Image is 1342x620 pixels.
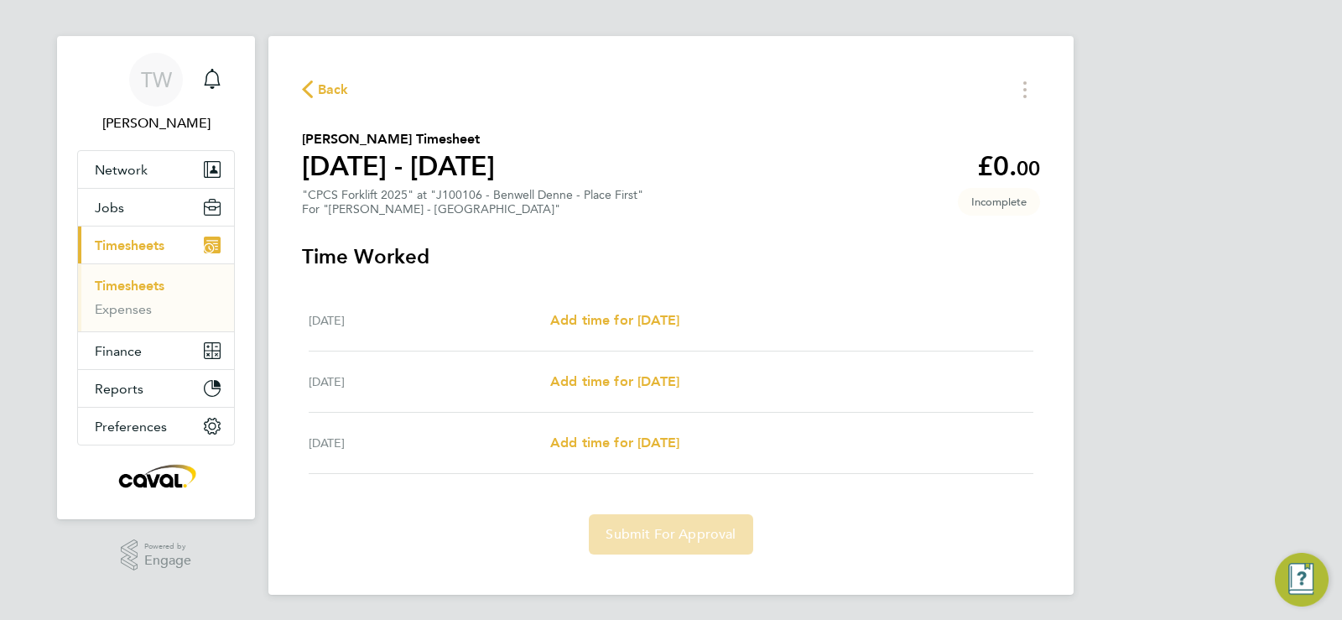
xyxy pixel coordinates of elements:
a: Powered byEngage [121,539,192,571]
a: Timesheets [95,278,164,294]
div: For "[PERSON_NAME] - [GEOGRAPHIC_DATA]" [302,202,643,216]
span: Preferences [95,419,167,435]
a: Expenses [95,301,152,317]
div: [DATE] [309,310,550,331]
span: Add time for [DATE] [550,373,679,389]
img: caval-logo-retina.png [114,462,198,489]
span: Timesheets [95,237,164,253]
h3: Time Worked [302,243,1040,270]
nav: Main navigation [57,36,255,519]
a: Add time for [DATE] [550,433,679,453]
span: Finance [95,343,142,359]
span: 00 [1017,156,1040,180]
button: Back [302,79,349,100]
a: Add time for [DATE] [550,310,679,331]
span: TW [141,69,172,91]
button: Preferences [78,408,234,445]
span: Add time for [DATE] [550,435,679,451]
app-decimal: £0. [977,150,1040,182]
a: Go to home page [77,462,235,489]
span: Engage [144,554,191,568]
button: Engage Resource Center [1275,553,1329,607]
span: Back [318,80,349,100]
button: Jobs [78,189,234,226]
button: Network [78,151,234,188]
button: Reports [78,370,234,407]
div: Timesheets [78,263,234,331]
span: Network [95,162,148,178]
span: Add time for [DATE] [550,312,679,328]
a: Add time for [DATE] [550,372,679,392]
h1: [DATE] - [DATE] [302,149,495,183]
div: [DATE] [309,433,550,453]
span: Jobs [95,200,124,216]
div: [DATE] [309,372,550,392]
span: Powered by [144,539,191,554]
span: Tim Wells [77,113,235,133]
button: Timesheets [78,227,234,263]
button: Finance [78,332,234,369]
span: This timesheet is Incomplete. [958,188,1040,216]
span: Reports [95,381,143,397]
a: TW[PERSON_NAME] [77,53,235,133]
button: Timesheets Menu [1010,76,1040,102]
h2: [PERSON_NAME] Timesheet [302,129,495,149]
div: "CPCS Forklift 2025" at "J100106 - Benwell Denne - Place First" [302,188,643,216]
